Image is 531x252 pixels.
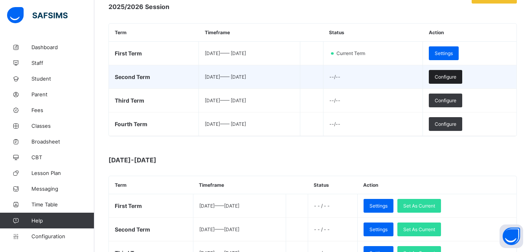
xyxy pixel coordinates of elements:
[336,50,370,56] span: Current Term
[403,226,435,232] span: Set As Current
[31,44,94,50] span: Dashboard
[323,112,423,136] td: --/--
[109,176,193,194] th: Term
[109,24,199,42] th: Term
[7,7,68,24] img: safsims
[323,89,423,112] td: --/--
[115,202,142,209] span: First Term
[199,226,239,232] span: [DATE] —— [DATE]
[31,201,94,208] span: Time Table
[115,97,144,104] span: Third Term
[31,186,94,192] span: Messaging
[403,203,435,209] span: Set As Current
[435,50,453,56] span: Settings
[435,121,456,127] span: Configure
[31,123,94,129] span: Classes
[369,203,388,209] span: Settings
[31,75,94,82] span: Student
[357,176,516,194] th: Action
[205,50,246,56] span: [DATE] —— [DATE]
[31,170,94,176] span: Lesson Plan
[31,217,94,224] span: Help
[108,156,266,164] span: [DATE]-[DATE]
[31,233,94,239] span: Configuration
[205,74,246,80] span: [DATE] —— [DATE]
[205,121,246,127] span: [DATE] —— [DATE]
[115,50,142,57] span: First Term
[115,226,150,233] span: Second Term
[115,121,147,127] span: Fourth Term
[115,74,150,80] span: Second Term
[435,74,456,80] span: Configure
[500,224,523,248] button: Open asap
[108,3,169,11] span: 2025/2026 Session
[31,60,94,66] span: Staff
[31,91,94,97] span: Parent
[31,154,94,160] span: CBT
[423,24,516,42] th: Action
[435,97,456,103] span: Configure
[323,24,423,42] th: Status
[31,107,94,113] span: Fees
[31,138,94,145] span: Broadsheet
[205,97,246,103] span: [DATE] —— [DATE]
[314,226,330,232] span: - - / - -
[199,203,239,209] span: [DATE] —— [DATE]
[314,203,330,209] span: - - / - -
[369,226,388,232] span: Settings
[323,65,423,89] td: --/--
[199,24,300,42] th: Timeframe
[193,176,286,194] th: Timeframe
[308,176,357,194] th: Status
